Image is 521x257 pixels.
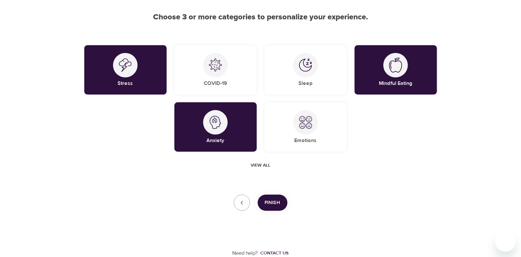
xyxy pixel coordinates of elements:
div: StressStress [84,45,167,95]
div: AnxietyAnxiety [174,102,257,152]
h5: Mindful Eating [379,80,412,87]
div: Mindful EatingMindful Eating [355,45,437,95]
button: View all [248,159,273,171]
h5: COVID-19 [204,80,227,87]
h5: Anxiety [207,137,224,144]
span: View all [251,161,270,170]
img: Stress [119,58,132,72]
div: Contact us [261,250,289,256]
h5: Stress [118,80,133,87]
img: COVID-19 [209,58,222,72]
div: COVID-19COVID-19 [174,45,257,95]
span: Finish [265,199,280,207]
div: SleepSleep [265,45,347,95]
div: EmotionsEmotions [265,102,347,152]
img: Sleep [299,59,312,72]
a: Contact us [258,250,289,256]
h5: Emotions [295,137,317,144]
p: Need help? [233,250,258,257]
button: Finish [258,195,287,211]
img: Anxiety [209,116,222,129]
h2: Choose 3 or more categories to personalize your experience. [84,13,437,22]
h5: Sleep [298,80,313,87]
img: Emotions [299,116,312,129]
img: Mindful Eating [389,58,402,73]
iframe: Button to launch messaging window [495,231,516,252]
